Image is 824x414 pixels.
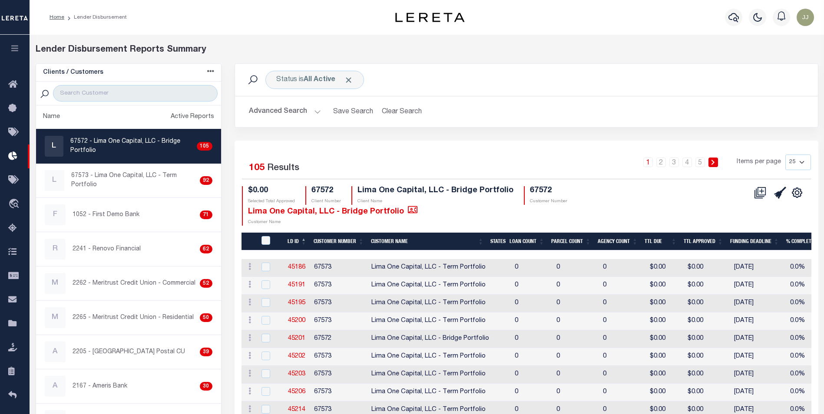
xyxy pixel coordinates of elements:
[378,103,426,120] button: Clear Search
[731,312,787,330] td: [DATE]
[200,348,212,356] div: 39
[73,313,194,322] p: 2265 - Meritrust Credit Union - Residential
[311,330,368,348] td: 67572
[731,277,787,295] td: [DATE]
[256,233,284,250] th: LDID
[599,366,646,384] td: 0
[43,112,60,122] div: Name
[265,71,364,89] div: Status is
[197,142,212,151] div: 105
[506,233,548,250] th: Loan Count: activate to sort column ascending
[599,259,646,277] td: 0
[530,198,567,205] p: Customer Number
[304,76,335,83] b: All Active
[36,198,221,232] a: F1052 - First Demo Bank71
[553,295,599,312] td: 0
[368,312,493,330] td: Lima One Capital, LLC - Term Portfolio
[45,376,66,397] div: A
[288,407,305,413] a: 45214
[288,353,305,359] a: 45202
[646,366,684,384] td: $0.00
[646,384,684,401] td: $0.00
[599,384,646,401] td: 0
[656,158,666,167] a: 2
[310,233,367,250] th: Customer Number: activate to sort column ascending
[36,301,221,335] a: M2265 - Meritrust Credit Union - Residential50
[646,295,684,312] td: $0.00
[45,307,66,328] div: M
[248,205,417,217] h4: Lima One Capital, LLC - Bridge Portfolio
[70,137,194,155] p: 67572 - Lima One Capital, LLC - Bridge Portfolio
[368,384,493,401] td: Lima One Capital, LLC - Term Portfolio
[731,348,787,366] td: [DATE]
[731,330,787,348] td: [DATE]
[646,312,684,330] td: $0.00
[200,382,212,391] div: 30
[248,186,295,196] h4: $0.00
[682,158,692,167] a: 4
[311,277,368,295] td: 67573
[249,103,321,120] button: Advanced Search
[727,233,783,250] th: Funding Deadline: activate to sort column ascending
[288,318,305,324] a: 45200
[684,295,731,312] td: $0.00
[248,219,417,226] p: Customer Name
[73,382,127,391] p: 2167 - Ameris Bank
[643,158,653,167] a: 1
[646,277,684,295] td: $0.00
[553,312,599,330] td: 0
[288,282,305,288] a: 45191
[64,13,127,21] li: Lender Disbursement
[553,259,599,277] td: 0
[511,259,553,277] td: 0
[171,112,214,122] div: Active Reports
[641,233,680,250] th: Ttl Due: activate to sort column ascending
[288,300,305,306] a: 45195
[73,348,185,357] p: 2205 - [GEOGRAPHIC_DATA] Postal CU
[395,13,465,22] img: logo-dark.svg
[368,277,493,295] td: Lima One Capital, LLC - Term Portfolio
[311,366,368,384] td: 67573
[311,348,368,366] td: 67573
[200,245,212,253] div: 62
[511,330,553,348] td: 0
[45,136,63,157] div: L
[311,186,341,196] h4: 67572
[511,348,553,366] td: 0
[737,158,781,167] span: Items per page
[288,335,305,342] a: 45201
[200,210,212,219] div: 71
[731,259,787,277] td: [DATE]
[311,198,341,205] p: Client Number
[646,348,684,366] td: $0.00
[357,186,513,196] h4: Lima One Capital, LLC - Bridge Portfolio
[368,295,493,312] td: Lima One Capital, LLC - Term Portfolio
[53,85,217,102] input: Search Customer
[36,164,221,197] a: L67573 - Lima One Capital, LLC - Term Portfolio92
[731,384,787,401] td: [DATE]
[50,15,64,20] a: Home
[487,233,506,250] th: States
[646,330,684,348] td: $0.00
[73,210,139,220] p: 1052 - First Demo Bank
[248,198,295,205] p: Selected Total Approved
[45,170,64,191] div: L
[553,330,599,348] td: 0
[200,313,212,322] div: 50
[511,366,553,384] td: 0
[731,295,787,312] td: [DATE]
[43,69,103,76] h5: Clients / Customers
[684,348,731,366] td: $0.00
[599,295,646,312] td: 0
[511,295,553,312] td: 0
[368,259,493,277] td: Lima One Capital, LLC - Term Portfolio
[599,330,646,348] td: 0
[553,277,599,295] td: 0
[267,161,299,175] label: Results
[684,259,731,277] td: $0.00
[669,158,679,167] a: 3
[36,369,221,403] a: A2167 - Ameris Bank30
[288,264,305,270] a: 45186
[599,277,646,295] td: 0
[45,239,66,260] div: R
